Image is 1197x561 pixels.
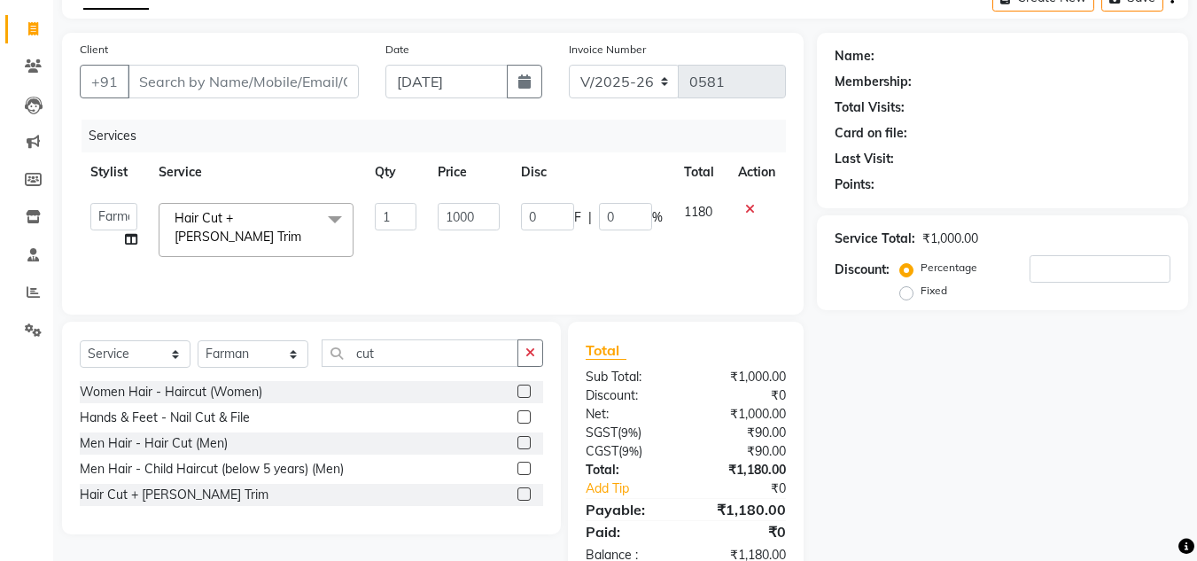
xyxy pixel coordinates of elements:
[175,210,301,245] span: Hair Cut + [PERSON_NAME] Trim
[835,124,907,143] div: Card on file:
[652,208,663,227] span: %
[586,341,626,360] span: Total
[301,229,309,245] a: x
[835,261,890,279] div: Discount:
[82,120,799,152] div: Services
[727,152,786,192] th: Action
[80,434,228,453] div: Men Hair - Hair Cut (Men)
[586,443,618,459] span: CGST
[80,409,250,427] div: Hands & Feet - Nail Cut & File
[572,461,686,479] div: Total:
[427,152,509,192] th: Price
[686,405,799,424] div: ₹1,000.00
[835,47,874,66] div: Name:
[686,424,799,442] div: ₹90.00
[588,208,592,227] span: |
[621,425,638,440] span: 9%
[835,98,905,117] div: Total Visits:
[835,73,912,91] div: Membership:
[385,42,409,58] label: Date
[80,42,108,58] label: Client
[622,444,639,458] span: 9%
[80,383,262,401] div: Women Hair - Haircut (Women)
[686,461,799,479] div: ₹1,180.00
[835,230,915,248] div: Service Total:
[80,486,268,504] div: Hair Cut + [PERSON_NAME] Trim
[364,152,428,192] th: Qty
[572,442,686,461] div: ( )
[586,425,618,440] span: SGST
[686,368,799,386] div: ₹1,000.00
[80,460,344,479] div: Men Hair - Child Haircut (below 5 years) (Men)
[572,521,686,542] div: Paid:
[510,152,673,192] th: Disc
[686,499,799,520] div: ₹1,180.00
[673,152,727,192] th: Total
[572,499,686,520] div: Payable:
[705,479,800,498] div: ₹0
[686,386,799,405] div: ₹0
[921,283,947,299] label: Fixed
[574,208,581,227] span: F
[148,152,364,192] th: Service
[835,175,874,194] div: Points:
[128,65,359,98] input: Search by Name/Mobile/Email/Code
[572,405,686,424] div: Net:
[684,204,712,220] span: 1180
[322,339,518,367] input: Search or Scan
[835,150,894,168] div: Last Visit:
[80,152,148,192] th: Stylist
[569,42,646,58] label: Invoice Number
[686,442,799,461] div: ₹90.00
[921,260,977,276] label: Percentage
[572,368,686,386] div: Sub Total:
[80,65,129,98] button: +91
[686,521,799,542] div: ₹0
[572,479,704,498] a: Add Tip
[572,386,686,405] div: Discount:
[572,424,686,442] div: ( )
[922,230,978,248] div: ₹1,000.00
